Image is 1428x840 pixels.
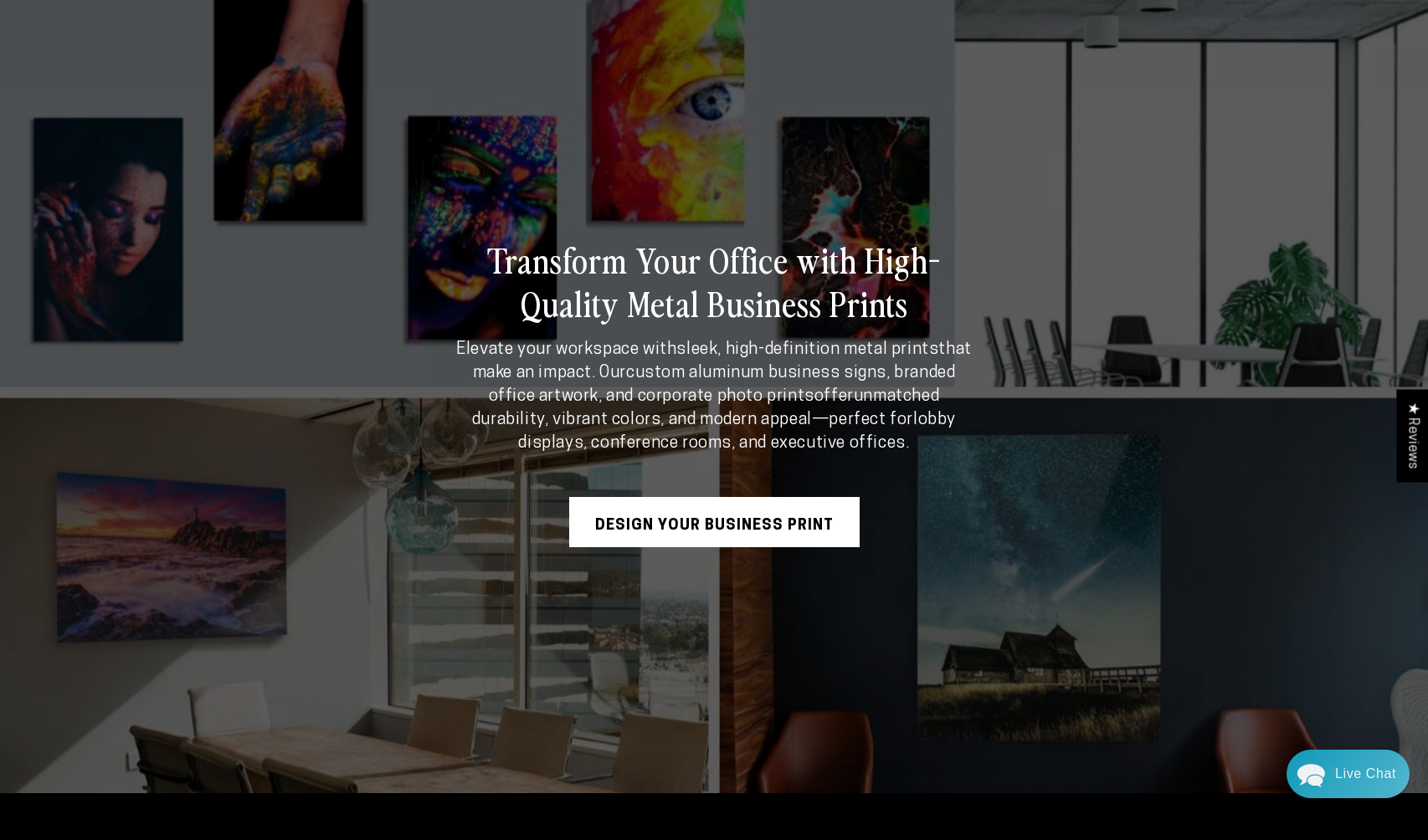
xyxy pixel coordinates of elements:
[192,25,235,69] img: Helga
[179,477,226,489] span: Re:amaze
[121,25,165,69] img: Marie J
[113,505,243,531] a: Send a Message
[676,341,938,358] strong: sleek, high-definition metal prints
[569,497,860,547] a: Design Your Business Print
[472,388,939,428] strong: unmatched durability, vibrant colors, and modern appeal
[450,238,978,325] h2: Transform Your Office with High-Quality Metal Business Prints
[450,338,978,455] p: Elevate your workspace with that make an impact. Our offer —perfect for .
[1396,389,1428,482] div: Click to open Judge.me floating reviews tab
[1287,750,1410,798] div: Chat widget toggle
[157,25,200,69] img: John
[489,365,956,405] strong: custom aluminum business signs, branded office artwork, and corporate photo prints
[1335,750,1396,798] div: Contact Us Directly
[128,480,227,489] span: We run on
[518,412,956,452] strong: lobby displays, conference rooms, and executive offices
[24,78,331,92] div: We usually reply in a few hours.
